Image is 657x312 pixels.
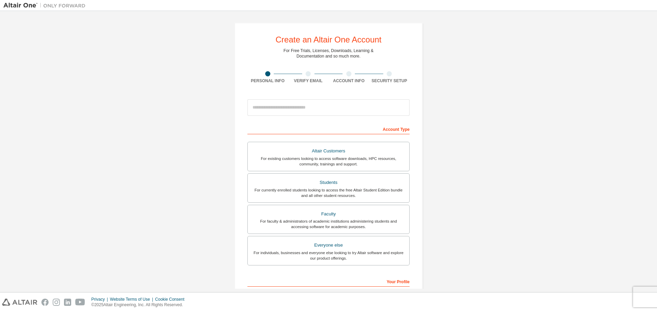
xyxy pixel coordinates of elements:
div: Create an Altair One Account [275,36,382,44]
div: Website Terms of Use [110,297,155,302]
p: © 2025 Altair Engineering, Inc. All Rights Reserved. [91,302,189,308]
div: Verify Email [288,78,329,84]
div: Privacy [91,297,110,302]
div: For faculty & administrators of academic institutions administering students and accessing softwa... [252,219,405,229]
div: Faculty [252,209,405,219]
div: For individuals, businesses and everyone else looking to try Altair software and explore our prod... [252,250,405,261]
div: For existing customers looking to access software downloads, HPC resources, community, trainings ... [252,156,405,167]
img: linkedin.svg [64,299,71,306]
div: Everyone else [252,240,405,250]
div: Your Profile [247,276,410,287]
div: Security Setup [369,78,410,84]
img: Altair One [3,2,89,9]
img: altair_logo.svg [2,299,37,306]
div: Students [252,178,405,187]
div: Account Type [247,123,410,134]
div: Account Info [328,78,369,84]
div: Cookie Consent [155,297,188,302]
div: For Free Trials, Licenses, Downloads, Learning & Documentation and so much more. [284,48,374,59]
img: youtube.svg [75,299,85,306]
div: Altair Customers [252,146,405,156]
img: facebook.svg [41,299,49,306]
div: For currently enrolled students looking to access the free Altair Student Edition bundle and all ... [252,187,405,198]
div: Personal Info [247,78,288,84]
img: instagram.svg [53,299,60,306]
